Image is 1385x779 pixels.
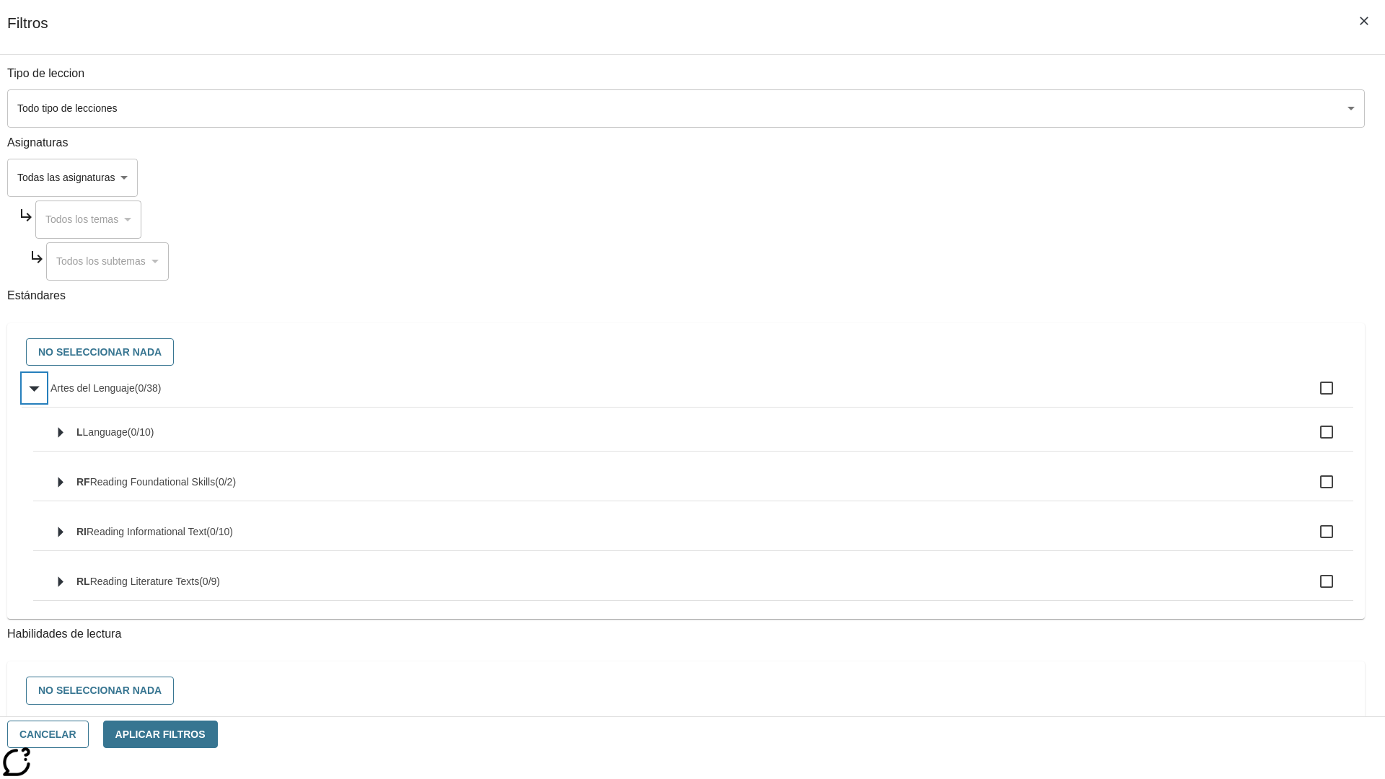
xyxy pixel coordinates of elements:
button: No seleccionar nada [26,338,174,366]
h1: Filtros [7,14,48,54]
button: No seleccionar nada [26,677,174,705]
span: 0 estándares seleccionados/10 estándares en grupo [128,426,154,438]
div: Seleccione habilidades [19,673,1353,708]
span: RF [76,476,90,488]
button: Cerrar los filtros del Menú lateral [1349,6,1379,36]
span: 0 estándares seleccionados/9 estándares en grupo [199,576,220,587]
div: Seleccione una Asignatura [35,201,141,239]
p: Estándares [7,288,1365,304]
p: Asignaturas [7,135,1365,151]
span: 0 estándares seleccionados/10 estándares en grupo [206,526,233,537]
div: Seleccione una Asignatura [7,159,138,197]
div: Seleccione una Asignatura [46,242,169,281]
span: RL [76,576,90,587]
span: Language [83,426,128,438]
span: 0 estándares seleccionados/2 estándares en grupo [215,476,236,488]
span: RI [76,526,87,537]
span: Artes del Lenguaje [50,382,135,394]
span: L [76,426,83,438]
button: Aplicar Filtros [103,721,218,749]
span: 0 estándares seleccionados/38 estándares en grupo [135,382,162,394]
button: Cancelar [7,721,89,749]
span: Reading Foundational Skills [90,476,216,488]
p: Habilidades de lectura [7,626,1365,643]
span: Reading Literature Texts [90,576,200,587]
p: Tipo de leccion [7,66,1365,82]
div: Seleccione un tipo de lección [7,89,1365,128]
span: Reading Informational Text [87,526,206,537]
ul: Seleccione estándares [22,369,1353,718]
div: Seleccione estándares [19,335,1353,370]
